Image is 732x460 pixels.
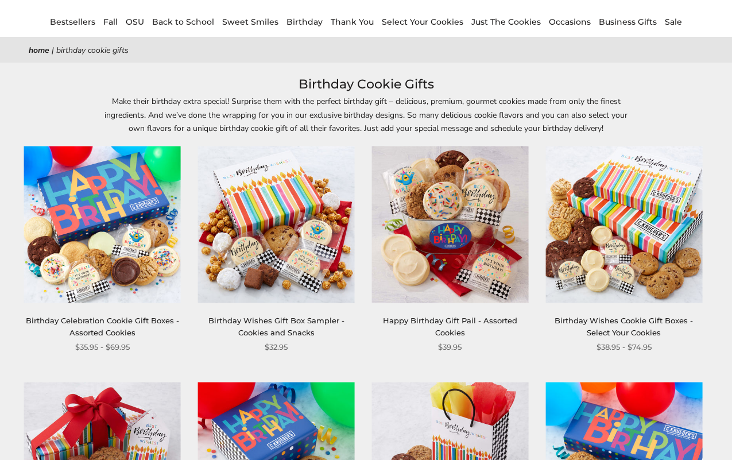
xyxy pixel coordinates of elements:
a: Fall [103,17,118,27]
a: Sweet Smiles [222,17,278,27]
a: Occasions [549,17,591,27]
span: Birthday Cookie Gifts [56,45,129,56]
a: Birthday Wishes Cookie Gift Boxes - Select Your Cookies [555,316,693,337]
nav: breadcrumbs [29,44,703,57]
a: Happy Birthday Gift Pail - Assorted Cookies [383,316,517,337]
a: Birthday Wishes Gift Box Sampler - Cookies and Snacks [208,316,344,337]
a: Bestsellers [50,17,95,27]
a: Back to School [152,17,214,27]
a: OSU [126,17,144,27]
a: Just The Cookies [471,17,541,27]
img: Birthday Celebration Cookie Gift Boxes - Assorted Cookies [24,146,181,303]
iframe: Sign Up via Text for Offers [9,416,119,451]
a: Sale [665,17,682,27]
span: $39.95 [438,341,462,353]
a: Select Your Cookies [382,17,463,27]
a: Business Gifts [599,17,657,27]
span: $38.95 - $74.95 [597,341,652,353]
span: $32.95 [265,341,288,353]
a: Thank You [331,17,374,27]
span: | [52,45,54,56]
p: Make their birthday extra special! Surprise them with the perfect birthday gift – delicious, prem... [102,95,630,134]
img: Happy Birthday Gift Pail - Assorted Cookies [372,146,529,303]
span: $35.95 - $69.95 [75,341,130,353]
a: Birthday [286,17,323,27]
a: Home [29,45,49,56]
img: Birthday Wishes Cookie Gift Boxes - Select Your Cookies [545,146,702,303]
a: Birthday Celebration Cookie Gift Boxes - Assorted Cookies [26,316,179,337]
h1: Birthday Cookie Gifts [46,74,686,95]
img: Birthday Wishes Gift Box Sampler - Cookies and Snacks [198,146,355,303]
